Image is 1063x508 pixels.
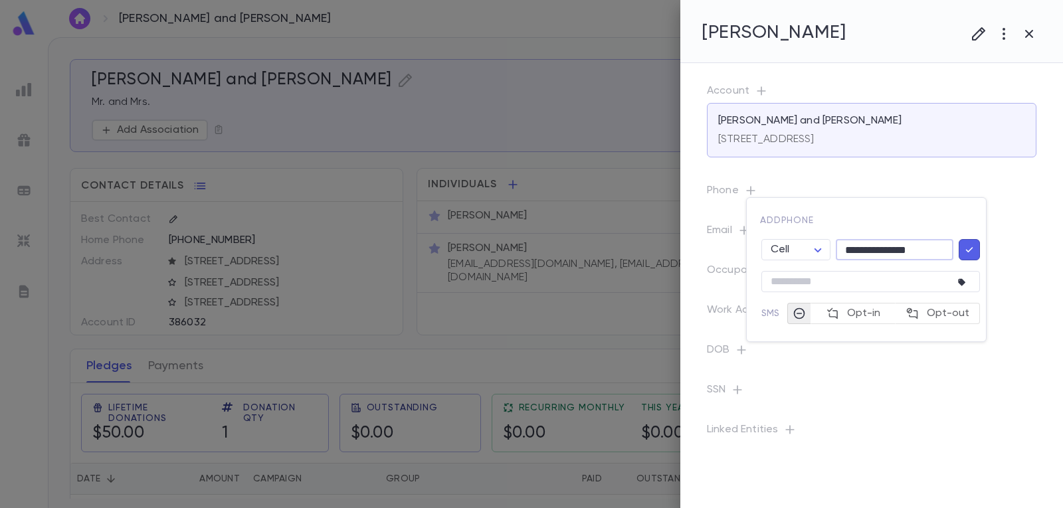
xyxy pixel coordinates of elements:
button: Opt-in [811,303,896,324]
button: Opt-out [895,303,980,324]
span: add phone [760,216,814,225]
div: Cell [761,240,830,260]
span: Cell [771,244,790,255]
span: Opt-in [847,304,880,323]
span: Opt-out [927,304,969,323]
p: SMS [761,307,787,320]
